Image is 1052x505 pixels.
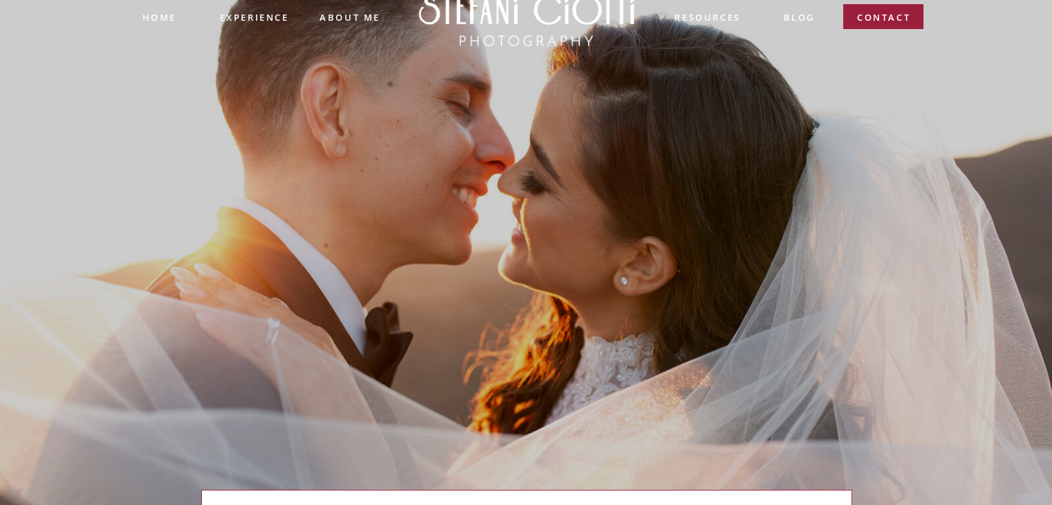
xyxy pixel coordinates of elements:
[220,10,288,21] a: experience
[784,10,815,26] a: blog
[320,10,381,23] a: ABOUT ME
[674,10,742,26] a: resources
[857,10,911,30] a: contact
[142,10,176,24] a: Home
